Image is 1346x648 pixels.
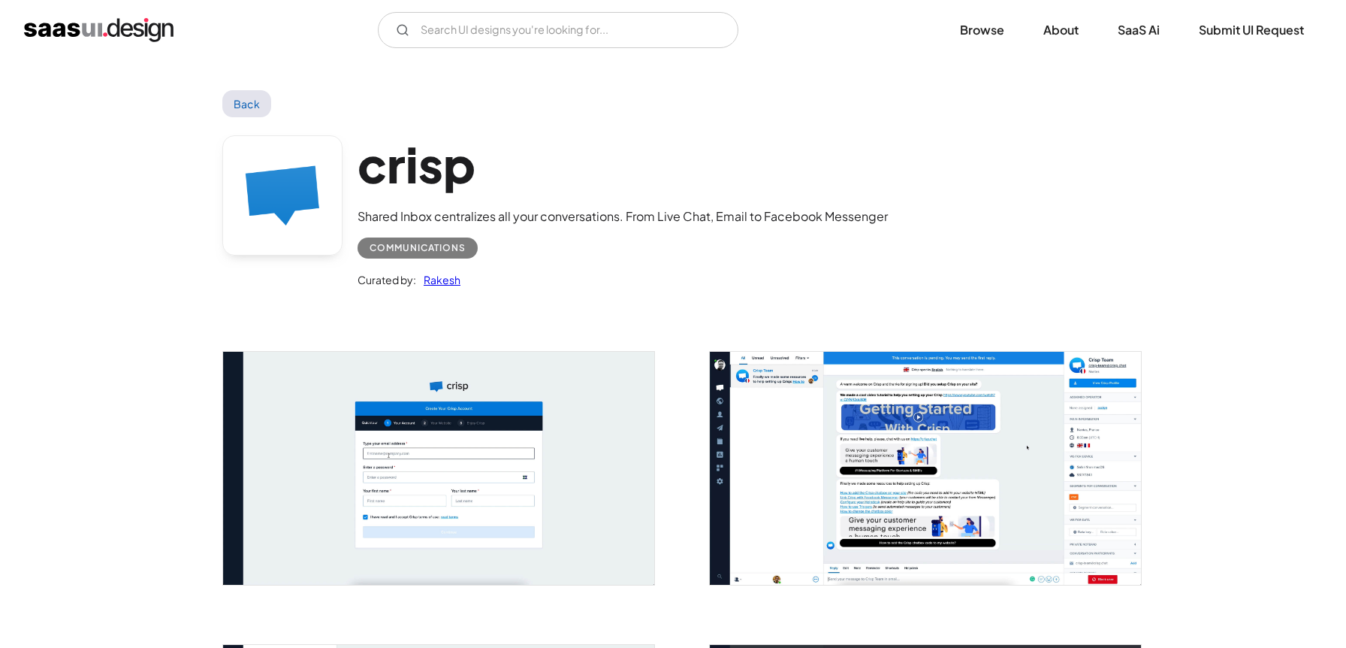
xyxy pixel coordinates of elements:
a: open lightbox [710,352,1141,584]
div: Communications [370,239,466,257]
a: open lightbox [223,352,654,584]
h1: crisp [358,135,888,193]
a: Browse [942,14,1022,47]
form: Email Form [378,12,738,48]
a: Submit UI Request [1181,14,1322,47]
img: 603a015eaafbd702098797cc_crisp%20chat%20details.jpg [710,352,1141,584]
div: Shared Inbox centralizes all your conversations. From Live Chat, Email to Facebook Messenger [358,207,888,226]
a: SaaS Ai [1100,14,1178,47]
input: Search UI designs you're looking for... [378,12,738,48]
a: home [24,18,174,42]
a: Back [222,90,271,117]
img: 603a015e966471c2e3d4bca2_crisp%20create%20account.jpg [223,352,654,584]
a: About [1025,14,1097,47]
a: Rakesh [416,271,460,289]
div: Curated by: [358,271,416,289]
